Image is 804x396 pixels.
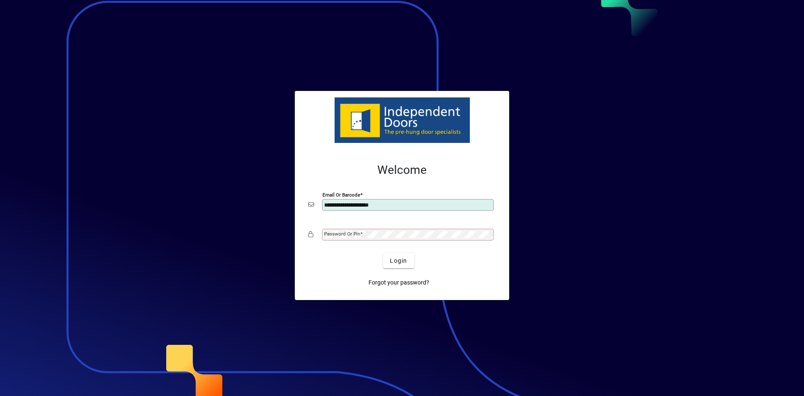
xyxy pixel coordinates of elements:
a: Forgot your password? [365,275,433,290]
span: Login [390,256,407,265]
mat-label: Email or Barcode [322,192,360,198]
h2: Welcome [308,163,496,177]
mat-label: Password or Pin [324,231,360,237]
span: Forgot your password? [368,278,429,287]
button: Login [383,253,414,268]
